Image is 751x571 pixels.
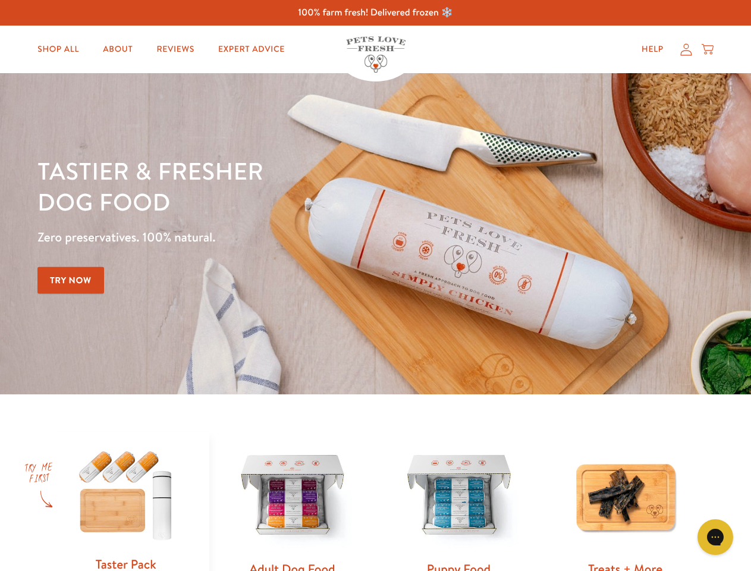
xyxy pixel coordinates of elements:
[37,155,488,217] h1: Tastier & fresher dog food
[692,515,739,559] iframe: Gorgias live chat messenger
[37,267,104,294] a: Try Now
[209,37,294,61] a: Expert Advice
[93,37,142,61] a: About
[632,37,673,61] a: Help
[147,37,203,61] a: Reviews
[37,227,488,248] p: Zero preservatives. 100% natural.
[28,37,89,61] a: Shop All
[346,36,406,73] img: Pets Love Fresh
